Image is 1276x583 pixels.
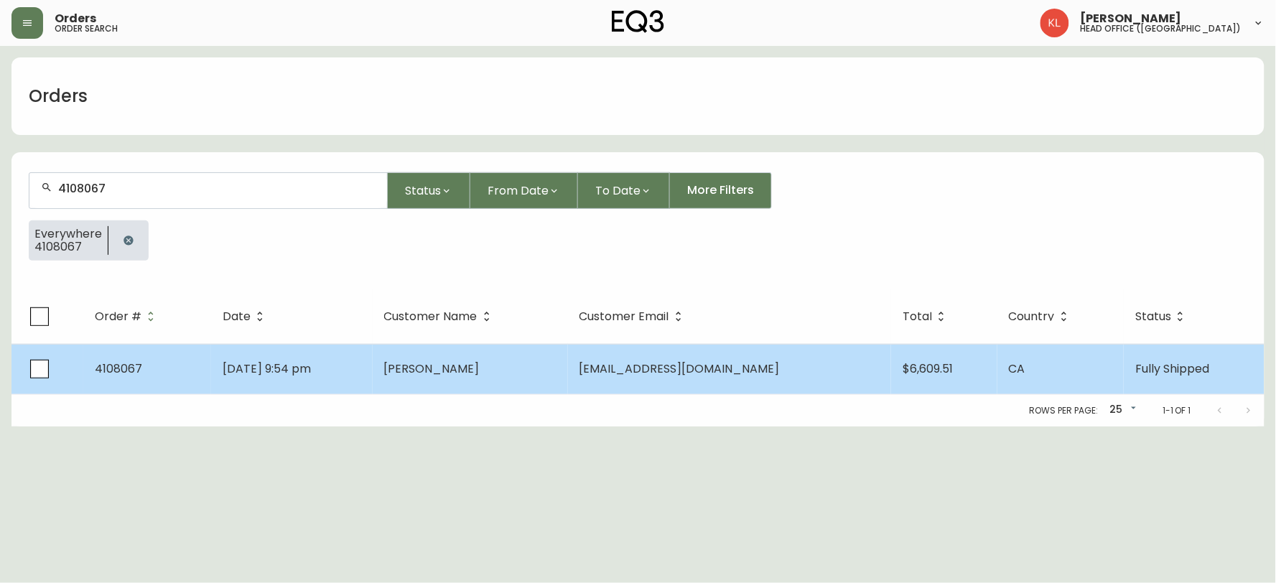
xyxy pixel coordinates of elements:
span: Everywhere [34,228,102,241]
span: Order # [95,312,141,321]
span: Country [1009,312,1055,321]
p: 1-1 of 1 [1163,404,1191,417]
span: 4108067 [34,241,102,253]
span: [PERSON_NAME] [1081,13,1182,24]
span: Customer Email [579,312,669,321]
button: To Date [578,172,670,209]
h1: Orders [29,84,88,108]
button: Status [388,172,470,209]
span: Status [405,182,441,200]
span: Status [1135,312,1171,321]
div: 25 [1104,398,1140,422]
span: Date [223,312,251,321]
span: Customer Name [384,312,478,321]
h5: head office ([GEOGRAPHIC_DATA]) [1081,24,1242,33]
p: Rows per page: [1030,404,1098,417]
span: Fully Shipped [1135,360,1209,377]
span: Date [223,310,269,323]
span: Customer Email [579,310,688,323]
span: $6,609.51 [903,360,953,377]
input: Search [58,182,376,195]
span: Total [903,312,932,321]
span: [PERSON_NAME] [384,360,480,377]
button: From Date [470,172,578,209]
img: 2c0c8aa7421344cf0398c7f872b772b5 [1040,9,1069,37]
span: From Date [488,182,549,200]
span: Status [1135,310,1190,323]
span: Country [1009,310,1074,323]
span: Order # [95,310,160,323]
img: logo [612,10,665,33]
span: More Filters [687,182,754,198]
span: [EMAIL_ADDRESS][DOMAIN_NAME] [579,360,780,377]
span: Orders [55,13,96,24]
span: Customer Name [384,310,496,323]
span: CA [1009,360,1025,377]
span: To Date [595,182,641,200]
span: 4108067 [95,360,142,377]
span: [DATE] 9:54 pm [223,360,311,377]
span: Total [903,310,951,323]
h5: order search [55,24,118,33]
button: More Filters [670,172,772,209]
